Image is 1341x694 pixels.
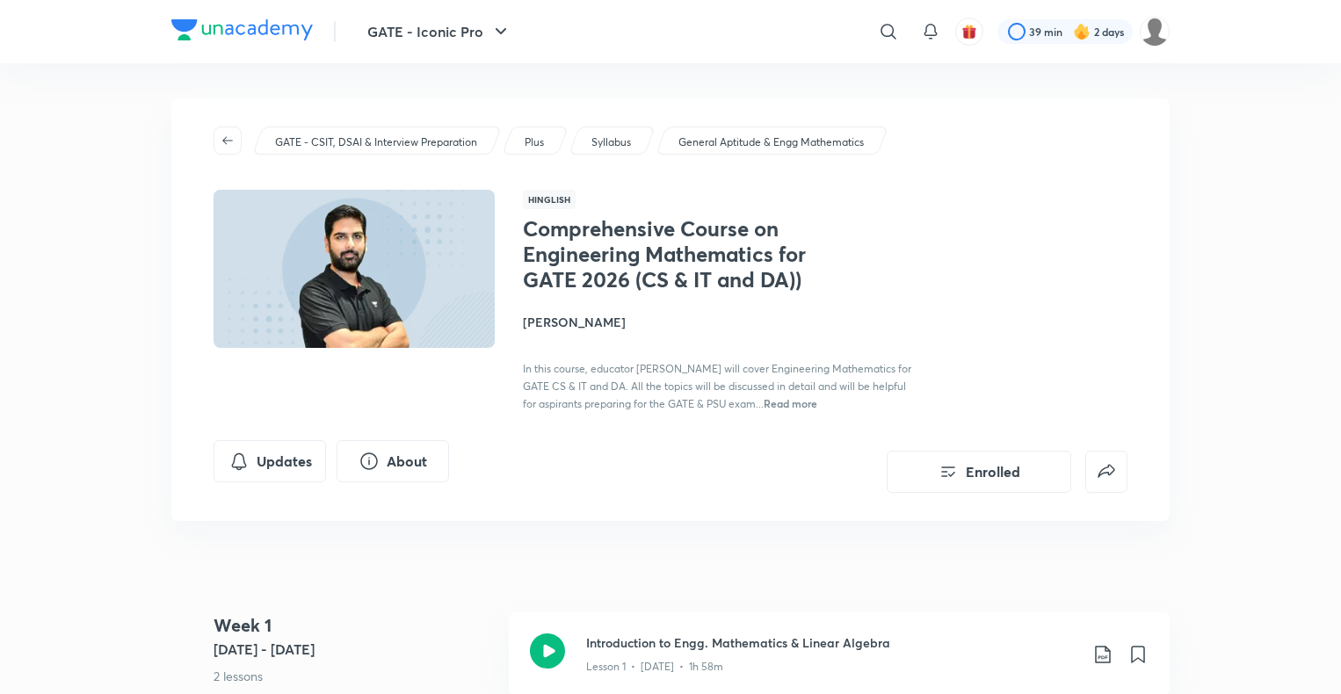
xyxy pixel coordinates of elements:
h3: Introduction to Engg. Mathematics & Linear Algebra [586,633,1078,652]
a: Plus [522,134,547,150]
button: About [337,440,449,482]
button: Updates [214,440,326,482]
span: Hinglish [523,190,576,209]
button: Enrolled [887,451,1071,493]
h1: Comprehensive Course on Engineering Mathematics for GATE 2026 (CS & IT and DA)) [523,216,810,292]
button: false [1085,451,1127,493]
h4: Week 1 [214,612,495,639]
a: Syllabus [589,134,634,150]
img: Company Logo [171,19,313,40]
button: GATE - Iconic Pro [357,14,522,49]
h4: [PERSON_NAME] [523,313,917,331]
img: Thumbnail [211,188,497,350]
h5: [DATE] - [DATE] [214,639,495,660]
span: In this course, educator [PERSON_NAME] will cover Engineering Mathematics for GATE CS & IT and DA... [523,362,911,410]
img: streak [1073,23,1091,40]
img: Deepika S S [1140,17,1170,47]
img: avatar [961,24,977,40]
p: 2 lessons [214,667,495,685]
a: GATE - CSIT, DSAI & Interview Preparation [272,134,481,150]
span: Read more [764,396,817,410]
a: Company Logo [171,19,313,45]
a: General Aptitude & Engg Mathematics [676,134,867,150]
p: Syllabus [591,134,631,150]
p: Plus [525,134,544,150]
p: Lesson 1 • [DATE] • 1h 58m [586,659,723,675]
p: GATE - CSIT, DSAI & Interview Preparation [275,134,477,150]
p: General Aptitude & Engg Mathematics [678,134,864,150]
button: avatar [955,18,983,46]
